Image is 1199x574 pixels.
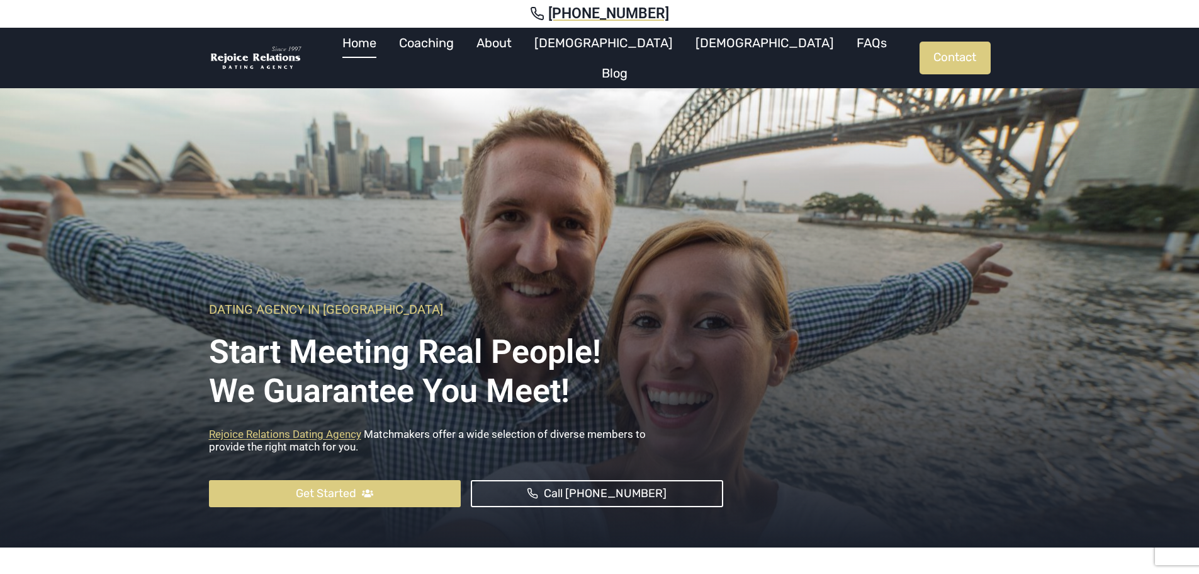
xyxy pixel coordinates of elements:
[548,5,669,23] span: [PHONE_NUMBER]
[523,28,684,58] a: [DEMOGRAPHIC_DATA]
[471,480,723,507] a: Call [PHONE_NUMBER]
[684,28,845,58] a: [DEMOGRAPHIC_DATA]
[209,302,723,317] h6: Dating Agency In [GEOGRAPHIC_DATA]
[544,485,667,503] span: Call [PHONE_NUMBER]
[209,45,303,71] img: Rejoice Relations
[465,28,523,58] a: About
[310,28,920,88] nav: Primary
[15,5,1184,23] a: [PHONE_NUMBER]
[845,28,898,58] a: FAQs
[209,480,461,507] a: Get Started
[388,28,465,58] a: Coaching
[590,58,639,88] a: Blog
[920,42,991,74] a: Contact
[209,428,361,440] a: Rejoice Relations Dating Agency
[209,323,723,411] h1: Start Meeting Real People! We Guarantee you meet!
[296,485,356,503] span: Get Started
[209,428,723,460] p: Matchmakers offer a wide selection of diverse members to provide the right match for you.
[331,28,388,58] a: Home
